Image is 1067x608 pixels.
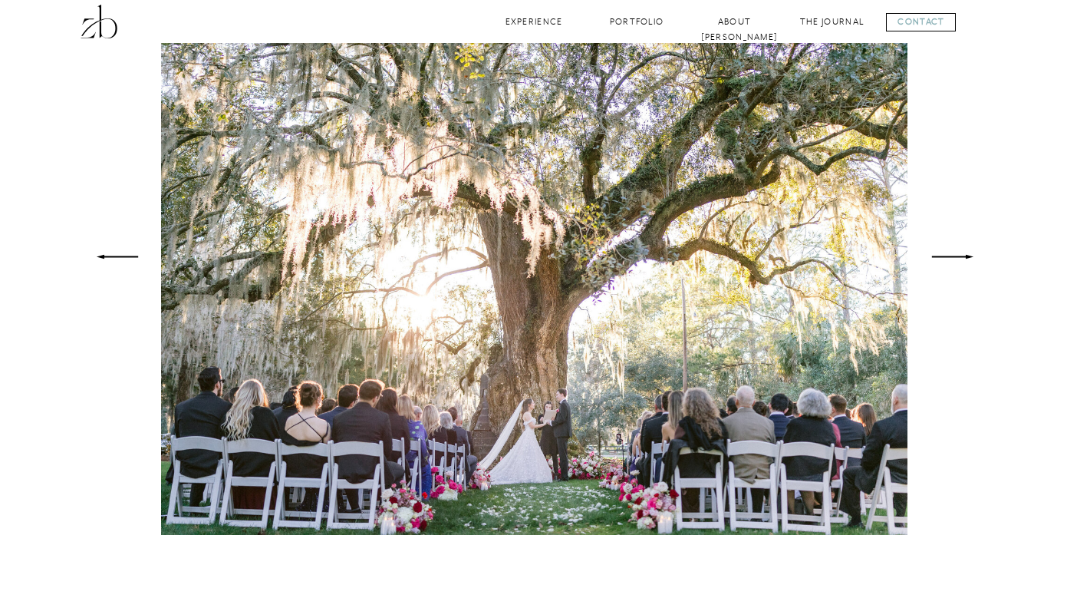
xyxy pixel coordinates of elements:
[606,15,668,29] a: Portfolio
[503,15,565,29] a: Experience
[701,15,769,29] a: About [PERSON_NAME]
[799,15,865,29] a: The Journal
[450,9,617,35] h3: Select Work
